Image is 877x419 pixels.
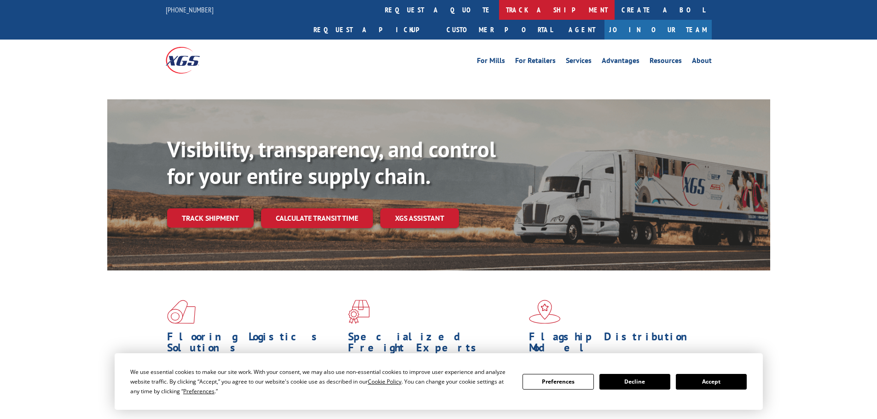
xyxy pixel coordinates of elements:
[477,57,505,67] a: For Mills
[348,300,370,324] img: xgs-icon-focused-on-flooring-red
[566,57,592,67] a: Services
[115,353,763,410] div: Cookie Consent Prompt
[440,20,559,40] a: Customer Portal
[602,57,639,67] a: Advantages
[523,374,593,390] button: Preferences
[307,20,440,40] a: Request a pickup
[529,331,703,358] h1: Flagship Distribution Model
[559,20,604,40] a: Agent
[167,135,496,190] b: Visibility, transparency, and control for your entire supply chain.
[183,387,215,395] span: Preferences
[529,300,561,324] img: xgs-icon-flagship-distribution-model-red
[261,208,373,228] a: Calculate transit time
[167,208,254,228] a: Track shipment
[368,378,401,385] span: Cookie Policy
[599,374,670,390] button: Decline
[515,57,556,67] a: For Retailers
[380,208,459,228] a: XGS ASSISTANT
[348,331,522,358] h1: Specialized Freight Experts
[692,57,712,67] a: About
[130,367,511,396] div: We use essential cookies to make our site work. With your consent, we may also use non-essential ...
[604,20,712,40] a: Join Our Team
[650,57,682,67] a: Resources
[166,5,214,14] a: [PHONE_NUMBER]
[167,300,196,324] img: xgs-icon-total-supply-chain-intelligence-red
[676,374,747,390] button: Accept
[167,331,341,358] h1: Flooring Logistics Solutions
